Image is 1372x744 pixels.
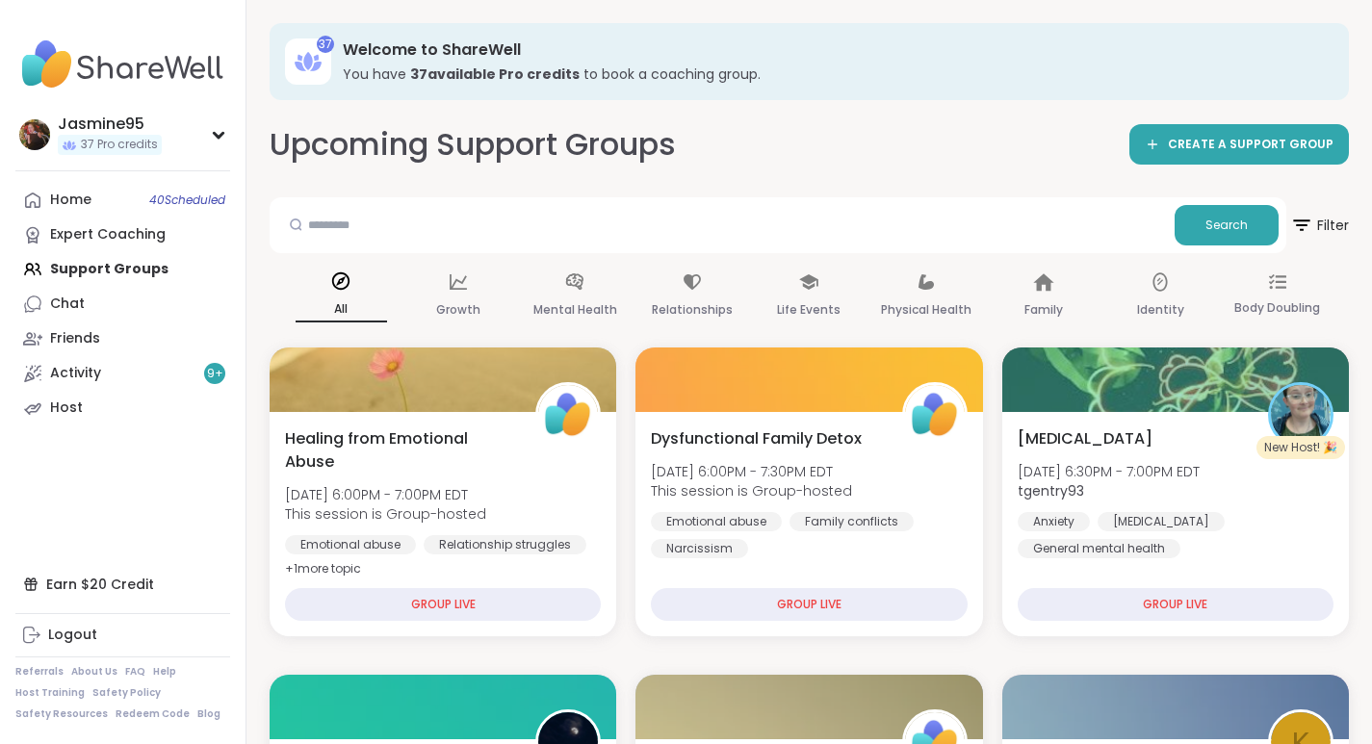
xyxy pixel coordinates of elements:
a: Safety Policy [92,686,161,700]
div: GROUP LIVE [1018,588,1333,621]
a: CREATE A SUPPORT GROUP [1129,124,1349,165]
button: Filter [1290,197,1349,253]
span: 40 Scheduled [149,192,225,208]
div: Expert Coaching [50,225,166,244]
p: Life Events [777,298,841,321]
h2: Upcoming Support Groups [270,123,676,167]
span: Healing from Emotional Abuse [285,427,514,474]
div: Jasmine95 [58,114,162,135]
div: Emotional abuse [285,535,416,554]
p: Family [1024,298,1063,321]
div: Logout [48,626,97,645]
span: [MEDICAL_DATA] [1018,427,1152,450]
div: Family conflicts [790,512,914,531]
div: GROUP LIVE [651,588,967,621]
a: Friends [15,321,230,356]
span: [DATE] 6:30PM - 7:00PM EDT [1018,462,1200,481]
span: 37 Pro credits [81,137,158,153]
a: Safety Resources [15,707,108,721]
a: Host [15,391,230,425]
p: Identity [1137,298,1184,321]
div: Emotional abuse [651,512,782,531]
img: tgentry93 [1271,385,1331,445]
a: Expert Coaching [15,218,230,252]
a: Blog [197,707,220,721]
div: Relationship struggles [424,535,586,554]
a: About Us [71,665,117,679]
div: GROUP LIVE [285,588,601,621]
div: Activity [50,364,101,383]
a: Logout [15,618,230,653]
span: [DATE] 6:00PM - 7:00PM EDT [285,485,486,504]
span: CREATE A SUPPORT GROUP [1168,137,1333,153]
a: Activity9+ [15,356,230,391]
a: Home40Scheduled [15,183,230,218]
a: Referrals [15,665,64,679]
div: 37 [317,36,334,53]
p: Growth [436,298,480,321]
span: Filter [1290,202,1349,248]
img: ShareWell [905,385,965,445]
div: General mental health [1018,539,1180,558]
div: Chat [50,295,85,314]
b: tgentry93 [1018,481,1084,500]
a: Help [153,665,176,679]
div: Narcissism [651,539,748,558]
a: Redeem Code [116,707,190,721]
img: Jasmine95 [19,119,50,150]
div: Friends [50,329,100,348]
span: This session is Group-hosted [651,481,852,500]
button: Search [1175,205,1279,245]
div: [MEDICAL_DATA] [1098,512,1225,531]
span: Search [1205,217,1248,234]
div: Anxiety [1018,512,1090,531]
p: Physical Health [881,298,971,321]
p: Mental Health [533,298,617,321]
a: Host Training [15,686,85,700]
span: [DATE] 6:00PM - 7:30PM EDT [651,462,852,481]
span: 9 + [207,366,223,382]
h3: Welcome to ShareWell [343,39,1322,61]
div: Home [50,191,91,210]
div: Host [50,398,83,418]
div: Earn $20 Credit [15,567,230,602]
b: 37 available Pro credit s [410,64,580,84]
span: This session is Group-hosted [285,504,486,524]
img: ShareWell [538,385,598,445]
p: Body Doubling [1234,296,1320,320]
a: FAQ [125,665,145,679]
h3: You have to book a coaching group. [343,64,1322,84]
div: New Host! 🎉 [1256,436,1345,459]
img: ShareWell Nav Logo [15,31,230,98]
a: Chat [15,287,230,321]
span: Dysfunctional Family Detox [651,427,862,450]
p: Relationships [652,298,733,321]
p: All [296,297,387,322]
